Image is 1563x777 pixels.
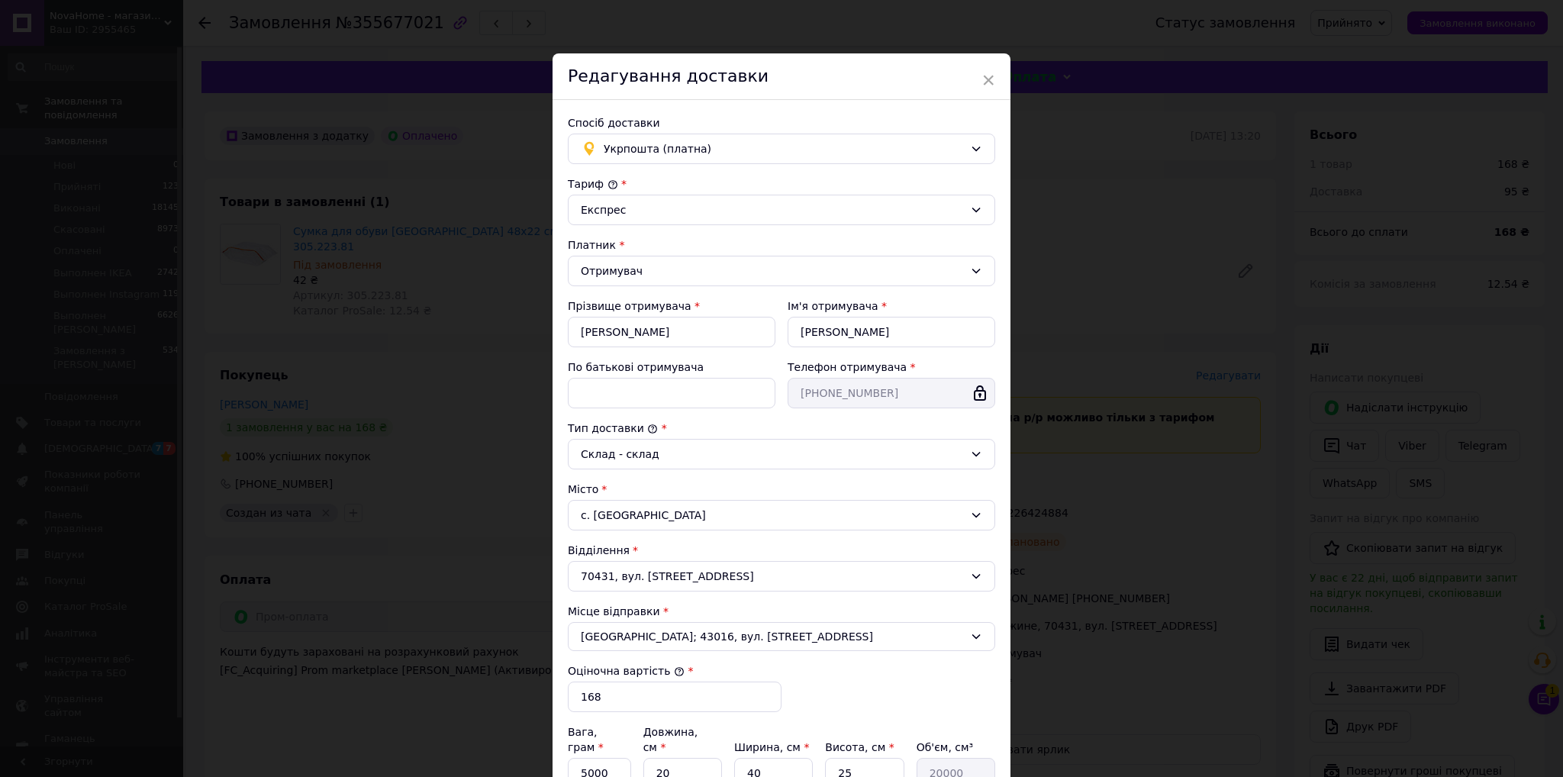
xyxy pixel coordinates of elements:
div: 70431, вул. [STREET_ADDRESS] [568,561,995,592]
label: Ширина, см [734,741,809,753]
div: Платник [568,237,995,253]
div: Отримувач [581,263,964,279]
div: Тариф [568,176,995,192]
label: Довжина, см [643,726,698,753]
div: Тип доставки [568,421,995,436]
div: Відділення [568,543,995,558]
span: [GEOGRAPHIC_DATA]; 43016, вул. [STREET_ADDRESS] [581,629,964,644]
div: Об'єм, см³ [917,740,995,755]
label: Прізвище отримувача [568,300,691,312]
span: × [981,67,995,93]
div: Редагування доставки [553,53,1010,100]
label: По батькові отримувача [568,361,704,373]
label: Висота, см [825,741,894,753]
label: Вага, грам [568,726,604,753]
div: с. [GEOGRAPHIC_DATA] [568,500,995,530]
div: Склад - склад [581,446,964,463]
div: Експрес [581,202,964,218]
label: Телефон отримувача [788,361,907,373]
label: Оціночна вартість [568,665,685,677]
div: Місто [568,482,995,497]
div: Спосіб доставки [568,115,995,131]
div: Місце відправки [568,604,995,619]
span: Укрпошта (платна) [604,140,964,157]
label: Ім'я отримувача [788,300,878,312]
input: +380 [788,378,995,408]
